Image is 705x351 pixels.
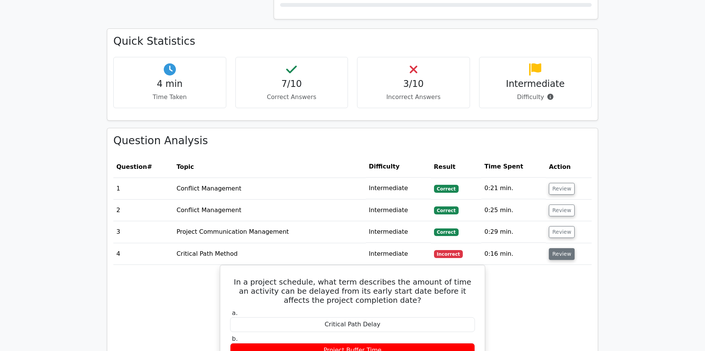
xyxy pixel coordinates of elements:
[549,226,575,238] button: Review
[113,35,592,48] h3: Quick Statistics
[486,93,586,102] p: Difficulty
[174,243,366,265] td: Critical Path Method
[366,221,431,243] td: Intermediate
[549,205,575,216] button: Review
[174,178,366,199] td: Conflict Management
[113,156,174,178] th: #
[174,156,366,178] th: Topic
[434,228,459,236] span: Correct
[481,221,546,243] td: 0:29 min.
[232,335,238,342] span: b.
[366,200,431,221] td: Intermediate
[113,221,174,243] td: 3
[549,183,575,195] button: Review
[546,156,592,178] th: Action
[434,206,459,214] span: Correct
[174,221,366,243] td: Project Communication Management
[366,243,431,265] td: Intermediate
[481,156,546,178] th: Time Spent
[120,79,220,90] h4: 4 min
[113,200,174,221] td: 2
[549,248,575,260] button: Review
[434,250,463,258] span: Incorrect
[481,243,546,265] td: 0:16 min.
[431,156,481,178] th: Result
[113,134,592,147] h3: Question Analysis
[113,243,174,265] td: 4
[232,309,238,316] span: a.
[363,93,464,102] p: Incorrect Answers
[481,178,546,199] td: 0:21 min.
[366,156,431,178] th: Difficulty
[229,277,476,305] h5: In a project schedule, what term describes the amount of time an activity can be delayed from its...
[230,317,475,332] div: Critical Path Delay
[434,185,459,192] span: Correct
[174,200,366,221] td: Conflict Management
[363,79,464,90] h4: 3/10
[486,79,586,90] h4: Intermediate
[116,163,147,170] span: Question
[242,93,342,102] p: Correct Answers
[481,200,546,221] td: 0:25 min.
[242,79,342,90] h4: 7/10
[113,178,174,199] td: 1
[120,93,220,102] p: Time Taken
[366,178,431,199] td: Intermediate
